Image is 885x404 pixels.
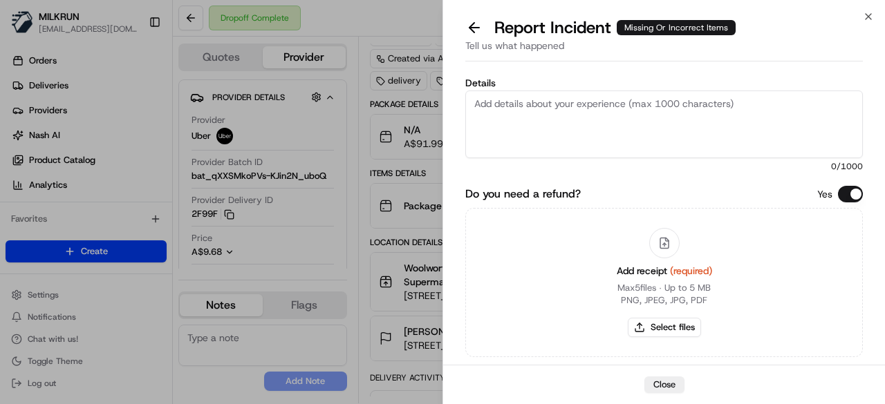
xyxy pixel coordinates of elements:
[465,186,581,202] label: Do you need a refund?
[465,39,863,61] div: Tell us what happened
[465,78,863,88] label: Details
[621,294,707,307] p: PNG, JPEG, JPG, PDF
[670,264,712,277] span: (required)
[617,20,736,35] div: Missing Or Incorrect Items
[617,264,712,277] span: Add receipt
[628,318,701,337] button: Select files
[494,17,736,39] p: Report Incident
[617,282,711,294] p: Max 5 files ∙ Up to 5 MB
[817,187,832,201] p: Yes
[644,376,684,393] button: Close
[465,161,863,172] span: 0 /1000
